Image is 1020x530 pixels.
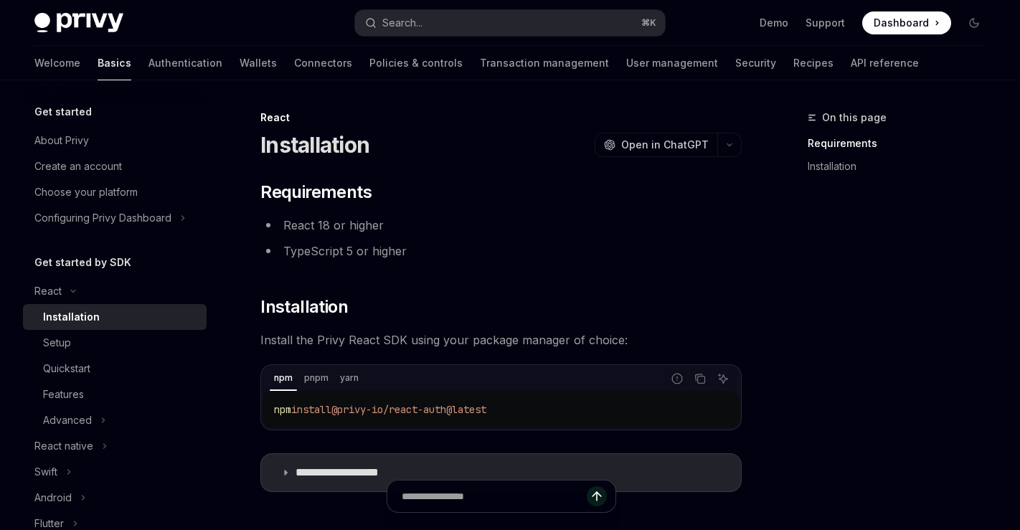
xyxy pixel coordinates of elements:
button: Copy the contents from the code block [691,369,709,388]
a: API reference [851,46,919,80]
button: Toggle Configuring Privy Dashboard section [23,205,207,231]
div: React native [34,437,93,455]
a: User management [626,46,718,80]
div: Quickstart [43,360,90,377]
a: Quickstart [23,356,207,382]
a: Installation [23,304,207,330]
h5: Get started [34,103,92,120]
a: Basics [98,46,131,80]
div: npm [270,369,297,387]
h5: Get started by SDK [34,254,131,271]
div: yarn [336,369,363,387]
li: React 18 or higher [260,215,742,235]
div: pnpm [300,369,333,387]
a: Demo [760,16,788,30]
button: Toggle Android section [23,485,207,511]
button: Toggle dark mode [963,11,986,34]
div: Search... [382,14,422,32]
div: Create an account [34,158,122,175]
a: Installation [808,155,997,178]
a: Create an account [23,153,207,179]
a: Authentication [148,46,222,80]
a: Connectors [294,46,352,80]
span: ⌘ K [641,17,656,29]
span: Installation [260,295,348,318]
a: Security [735,46,776,80]
input: Ask a question... [402,481,587,512]
div: Features [43,386,84,403]
a: Policies & controls [369,46,463,80]
a: Requirements [808,132,997,155]
div: Setup [43,334,71,351]
a: Transaction management [480,46,609,80]
span: On this page [822,109,887,126]
span: @privy-io/react-auth@latest [331,403,486,416]
div: Advanced [43,412,92,429]
button: Open search [355,10,664,36]
div: Configuring Privy Dashboard [34,209,171,227]
span: npm [274,403,291,416]
a: Choose your platform [23,179,207,205]
span: Open in ChatGPT [621,138,709,152]
a: Recipes [793,46,834,80]
img: dark logo [34,13,123,33]
a: Features [23,382,207,407]
span: Requirements [260,181,372,204]
a: Wallets [240,46,277,80]
a: Support [806,16,845,30]
li: TypeScript 5 or higher [260,241,742,261]
button: Send message [587,486,607,506]
button: Ask AI [714,369,732,388]
button: Toggle React native section [23,433,207,459]
a: Welcome [34,46,80,80]
a: Setup [23,330,207,356]
button: Open in ChatGPT [595,133,717,157]
div: Choose your platform [34,184,138,201]
div: Android [34,489,72,506]
span: Dashboard [874,16,929,30]
div: Swift [34,463,57,481]
h1: Installation [260,132,369,158]
button: Toggle Swift section [23,459,207,485]
div: React [260,110,742,125]
span: Install the Privy React SDK using your package manager of choice: [260,330,742,350]
button: Toggle React section [23,278,207,304]
a: About Privy [23,128,207,153]
a: Dashboard [862,11,951,34]
div: Installation [43,308,100,326]
button: Report incorrect code [668,369,686,388]
button: Toggle Advanced section [23,407,207,433]
div: About Privy [34,132,89,149]
div: React [34,283,62,300]
span: install [291,403,331,416]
